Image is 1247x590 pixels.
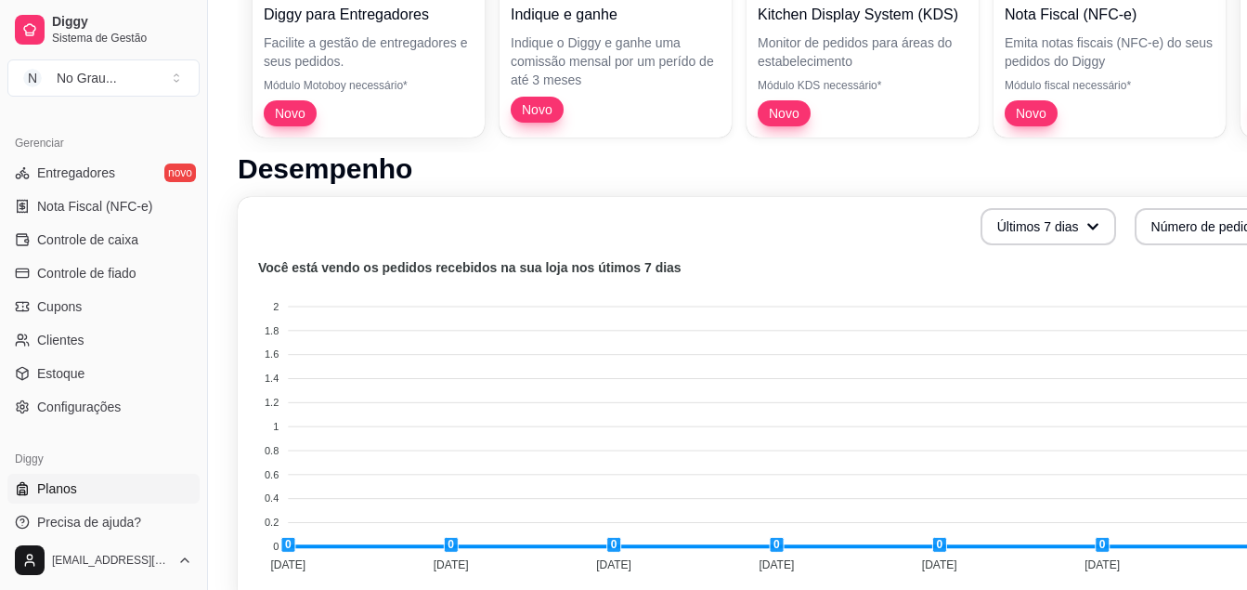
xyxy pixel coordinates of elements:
[37,164,115,182] span: Entregadores
[7,7,200,52] a: DiggySistema de Gestão
[7,59,200,97] button: Select a team
[7,359,200,388] a: Estoque
[758,4,968,26] p: Kitchen Display System (KDS)
[434,558,469,571] tspan: [DATE]
[265,325,279,336] tspan: 1.8
[758,33,968,71] p: Monitor de pedidos para áreas do estabelecimento
[7,392,200,422] a: Configurações
[514,100,560,119] span: Novo
[264,33,474,71] p: Facilite a gestão de entregadores e seus pedidos.
[23,69,42,87] span: N
[7,225,200,255] a: Controle de caixa
[7,325,200,355] a: Clientes
[7,158,200,188] a: Entregadoresnovo
[1005,78,1215,93] p: Módulo fiscal necessário*
[265,348,279,360] tspan: 1.6
[37,230,138,249] span: Controle de caixa
[511,33,721,89] p: Indique o Diggy e ganhe uma comissão mensal por um perído de até 3 meses
[758,78,968,93] p: Módulo KDS necessário*
[52,14,192,31] span: Diggy
[7,191,200,221] a: Nota Fiscal (NFC-e)
[264,4,474,26] p: Diggy para Entregadores
[265,397,279,408] tspan: 1.2
[7,292,200,321] a: Cupons
[7,128,200,158] div: Gerenciar
[265,517,279,528] tspan: 0.2
[596,558,631,571] tspan: [DATE]
[258,260,682,275] text: Você está vendo os pedidos recebidos na sua loja nos útimos 7 dias
[37,513,141,531] span: Precisa de ajuda?
[37,331,84,349] span: Clientes
[1005,4,1215,26] p: Nota Fiscal (NFC-e)
[37,364,84,383] span: Estoque
[267,104,313,123] span: Novo
[52,553,170,568] span: [EMAIL_ADDRESS][DOMAIN_NAME]
[981,208,1116,245] button: Últimos 7 dias
[270,558,305,571] tspan: [DATE]
[1008,104,1054,123] span: Novo
[7,444,200,474] div: Diggy
[761,104,807,123] span: Novo
[7,538,200,583] button: [EMAIL_ADDRESS][DOMAIN_NAME]
[759,558,794,571] tspan: [DATE]
[7,258,200,288] a: Controle de fiado
[1085,558,1120,571] tspan: [DATE]
[37,297,82,316] span: Cupons
[37,398,121,416] span: Configurações
[273,541,279,552] tspan: 0
[1005,33,1215,71] p: Emita notas fiscais (NFC-e) do seus pedidos do Diggy
[511,4,721,26] p: Indique e ganhe
[922,558,957,571] tspan: [DATE]
[273,421,279,432] tspan: 1
[7,474,200,504] a: Planos
[273,301,279,312] tspan: 2
[57,69,117,87] div: No Grau ...
[265,492,279,504] tspan: 0.4
[265,469,279,480] tspan: 0.6
[37,264,136,282] span: Controle de fiado
[265,373,279,384] tspan: 1.4
[37,479,77,498] span: Planos
[265,445,279,456] tspan: 0.8
[52,31,192,46] span: Sistema de Gestão
[264,78,474,93] p: Módulo Motoboy necessário*
[7,507,200,537] a: Precisa de ajuda?
[37,197,152,216] span: Nota Fiscal (NFC-e)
